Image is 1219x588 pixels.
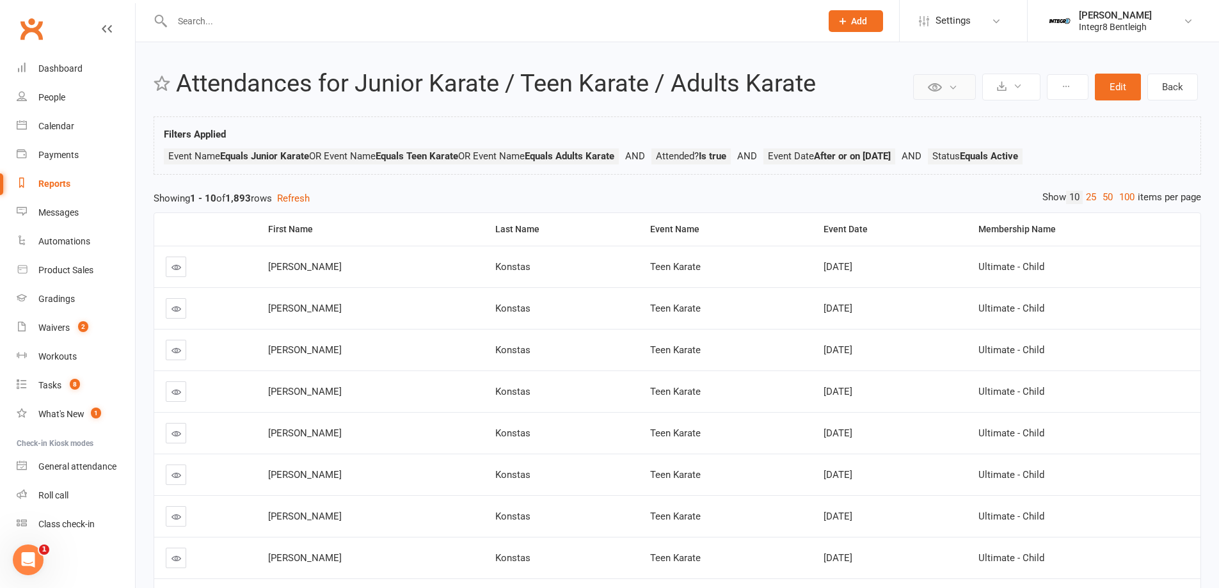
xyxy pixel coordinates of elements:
span: [PERSON_NAME] [268,303,342,314]
a: Waivers 2 [17,314,135,342]
a: Product Sales [17,256,135,285]
span: [DATE] [824,427,852,439]
span: Settings [936,6,971,35]
button: Refresh [277,191,310,206]
span: OR Event Name [309,150,458,162]
span: Teen Karate [650,303,701,314]
span: 1 [39,544,49,555]
a: Payments [17,141,135,170]
a: 100 [1116,191,1138,204]
span: Status [932,150,1018,162]
span: Teen Karate [650,469,701,481]
span: [PERSON_NAME] [268,344,342,356]
div: Product Sales [38,265,93,275]
div: People [38,92,65,102]
a: Tasks 8 [17,371,135,400]
strong: Equals Active [960,150,1018,162]
span: Ultimate - Child [978,261,1044,273]
span: Ultimate - Child [978,386,1044,397]
span: Ultimate - Child [978,511,1044,522]
span: Teen Karate [650,552,701,564]
span: Teen Karate [650,261,701,273]
div: Event Date [824,225,957,234]
a: Workouts [17,342,135,371]
span: Teen Karate [650,427,701,439]
span: Event Name [168,150,309,162]
div: Event Name [650,225,802,234]
a: Back [1147,74,1198,100]
span: [DATE] [824,552,852,564]
div: Class check-in [38,519,95,529]
span: [PERSON_NAME] [268,469,342,481]
span: Event Date [768,150,891,162]
a: 10 [1066,191,1083,204]
strong: After or on [DATE] [814,150,891,162]
strong: 1 - 10 [190,193,216,204]
strong: Filters Applied [164,129,226,140]
span: OR Event Name [458,150,614,162]
div: Workouts [38,351,77,362]
strong: Equals Junior Karate [220,150,309,162]
span: Konstas [495,469,530,481]
a: Class kiosk mode [17,510,135,539]
input: Search... [168,12,812,30]
span: Attended? [656,150,726,162]
div: Integr8 Bentleigh [1079,21,1152,33]
span: Ultimate - Child [978,303,1044,314]
span: Konstas [495,261,530,273]
div: [PERSON_NAME] [1079,10,1152,21]
span: [DATE] [824,386,852,397]
div: Calendar [38,121,74,131]
span: Add [851,16,867,26]
a: General attendance kiosk mode [17,452,135,481]
a: Messages [17,198,135,227]
span: Ultimate - Child [978,552,1044,564]
div: Show items per page [1042,191,1201,204]
strong: Is true [699,150,726,162]
div: Last Name [495,225,628,234]
span: [PERSON_NAME] [268,552,342,564]
img: thumb_image1744022220.png [1047,8,1072,34]
span: Teen Karate [650,386,701,397]
a: Reports [17,170,135,198]
span: Konstas [495,511,530,522]
span: [DATE] [824,469,852,481]
span: Konstas [495,344,530,356]
a: What's New1 [17,400,135,429]
span: [DATE] [824,303,852,314]
div: Gradings [38,294,75,304]
a: Automations [17,227,135,256]
a: Gradings [17,285,135,314]
div: General attendance [38,461,116,472]
h2: Attendances for Junior Karate / Teen Karate / Adults Karate [176,70,910,97]
a: Roll call [17,481,135,510]
span: 1 [91,408,101,418]
div: First Name [268,225,474,234]
strong: Equals Adults Karate [525,150,614,162]
a: People [17,83,135,112]
div: Payments [38,150,79,160]
span: Ultimate - Child [978,469,1044,481]
span: Konstas [495,303,530,314]
div: Reports [38,179,70,189]
span: [DATE] [824,261,852,273]
span: [PERSON_NAME] [268,427,342,439]
span: 2 [78,321,88,332]
strong: 1,893 [225,193,251,204]
span: Konstas [495,552,530,564]
a: Clubworx [15,13,47,45]
span: Konstas [495,427,530,439]
button: Add [829,10,883,32]
a: 25 [1083,191,1099,204]
span: Teen Karate [650,511,701,522]
span: [PERSON_NAME] [268,511,342,522]
div: Messages [38,207,79,218]
button: Edit [1095,74,1141,100]
span: 8 [70,379,80,390]
span: [DATE] [824,344,852,356]
div: Showing of rows [154,191,1201,206]
span: [PERSON_NAME] [268,261,342,273]
div: Tasks [38,380,61,390]
a: 50 [1099,191,1116,204]
a: Dashboard [17,54,135,83]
